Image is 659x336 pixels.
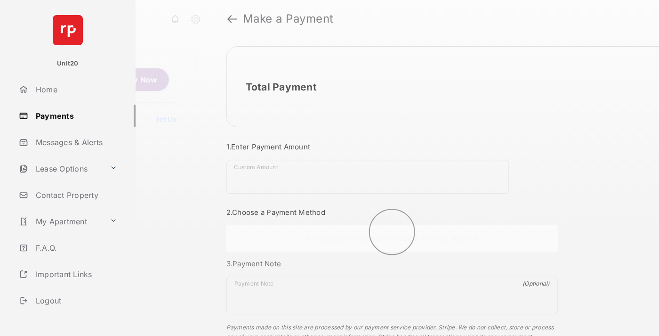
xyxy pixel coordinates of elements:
[226,208,558,217] h3: 2. Choose a Payment Method
[15,105,136,127] a: Payments
[15,78,136,101] a: Home
[226,142,558,151] h3: 1. Enter Payment Amount
[15,184,136,206] a: Contact Property
[246,81,317,93] h2: Total Payment
[15,210,106,233] a: My Apartment
[15,157,106,180] a: Lease Options
[226,259,558,268] h3: 3. Payment Note
[156,115,177,123] a: Set Up
[53,15,83,45] img: svg+xml;base64,PHN2ZyB4bWxucz0iaHR0cDovL3d3dy53My5vcmcvMjAwMC9zdmciIHdpZHRoPSI2NCIgaGVpZ2h0PSI2NC...
[57,59,79,68] p: Unit20
[243,13,334,25] strong: Make a Payment
[15,131,136,154] a: Messages & Alerts
[15,263,121,286] a: Important Links
[15,289,136,312] a: Logout
[15,237,136,259] a: F.A.Q.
